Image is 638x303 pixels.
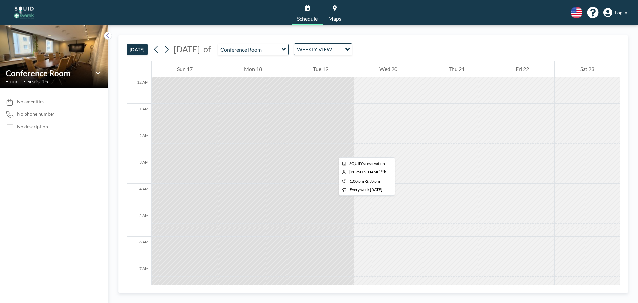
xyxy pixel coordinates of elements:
[127,210,151,237] div: 5 AM
[127,104,151,130] div: 1 AM
[365,179,366,184] span: -
[17,111,54,117] span: No phone number
[366,179,380,184] span: 2:30 PM
[27,78,48,85] span: Seats: 15
[5,78,22,85] span: Floor: -
[615,10,627,16] span: Log in
[423,61,490,77] div: Thu 21
[127,77,151,104] div: 12 AM
[152,61,218,77] div: Sun 17
[218,44,282,55] input: Conference Room
[296,45,333,54] span: WEEKLY VIEW
[350,179,364,184] span: 1:00 PM
[174,44,200,54] span: [DATE]
[127,157,151,184] div: 3 AM
[294,44,352,55] div: Search for option
[11,6,37,19] img: organization-logo
[127,237,151,263] div: 6 AM
[555,61,620,77] div: Sat 23
[24,79,26,84] span: •
[127,263,151,290] div: 7 AM
[490,61,554,77] div: Fri 22
[203,44,211,54] span: of
[328,16,341,21] span: Maps
[350,187,382,192] span: every week [DATE]
[287,61,354,77] div: Tue 19
[297,16,318,21] span: Schedule
[349,161,385,166] span: SQUID's reservation
[127,44,148,55] button: [DATE]
[17,124,48,130] div: No description
[349,169,386,174] span: Corinna H**h
[218,61,287,77] div: Mon 18
[17,99,44,105] span: No amenities
[603,8,627,17] a: Log in
[6,68,96,78] input: Conference Room
[127,184,151,210] div: 4 AM
[127,130,151,157] div: 2 AM
[354,61,423,77] div: Wed 20
[334,45,341,54] input: Search for option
